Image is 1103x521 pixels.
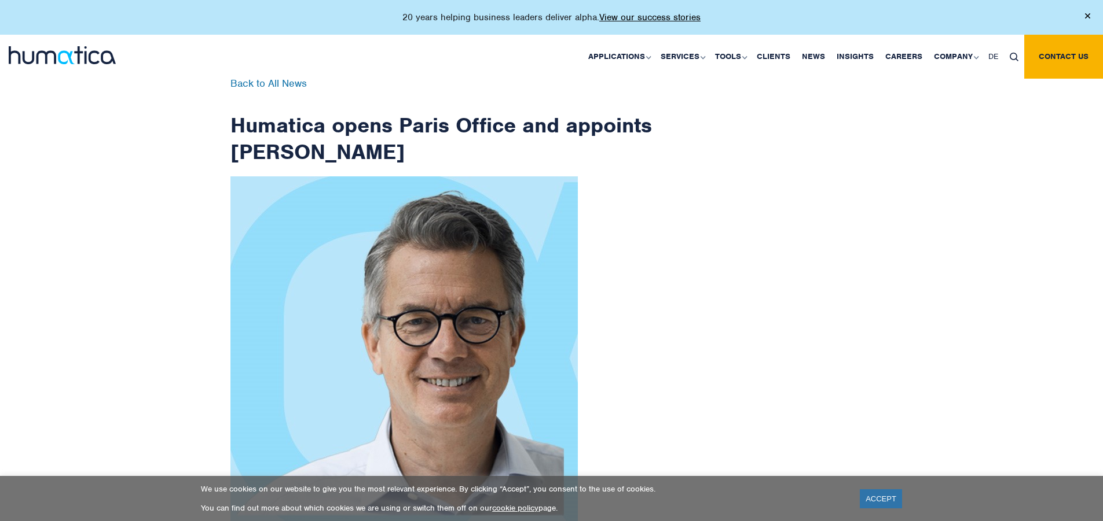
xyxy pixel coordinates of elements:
a: Contact us [1024,35,1103,79]
img: search_icon [1010,53,1018,61]
p: 20 years helping business leaders deliver alpha. [402,12,701,23]
a: DE [983,35,1004,79]
a: Clients [751,35,796,79]
a: Company [928,35,983,79]
a: News [796,35,831,79]
a: Careers [880,35,928,79]
img: logo [9,46,116,64]
h1: Humatica opens Paris Office and appoints [PERSON_NAME] [230,79,653,165]
p: We use cookies on our website to give you the most relevant experience. By clicking “Accept”, you... [201,484,845,494]
a: Insights [831,35,880,79]
a: Applications [582,35,655,79]
a: ACCEPT [860,489,902,508]
a: View our success stories [599,12,701,23]
a: Tools [709,35,751,79]
a: cookie policy [492,503,538,513]
a: Back to All News [230,77,307,90]
p: You can find out more about which cookies we are using or switch them off on our page. [201,503,845,513]
span: DE [988,51,998,61]
a: Services [655,35,709,79]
